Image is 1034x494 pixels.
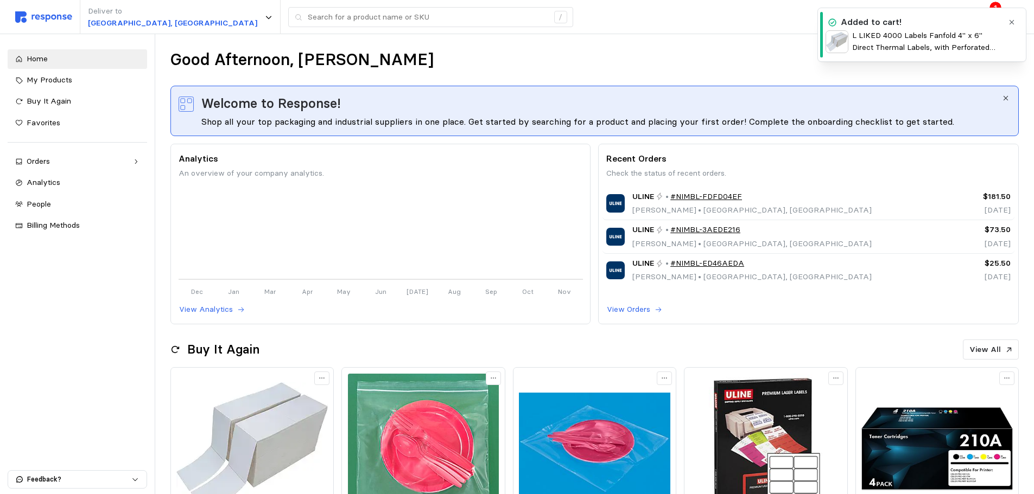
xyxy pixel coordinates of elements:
[485,287,497,295] tspan: Sep
[969,344,1001,356] p: View All
[841,16,902,29] h4: Added to cart!
[191,287,203,295] tspan: Dec
[632,238,872,250] p: [PERSON_NAME] [GEOGRAPHIC_DATA], [GEOGRAPHIC_DATA]
[632,224,654,236] span: ULINE
[632,204,872,216] p: [PERSON_NAME] [GEOGRAPHIC_DATA], [GEOGRAPHIC_DATA]
[8,173,147,193] a: Analytics
[632,258,654,270] span: ULINE
[915,271,1011,283] p: [DATE]
[606,168,1011,179] p: Check the status of recent orders.
[264,287,276,295] tspan: Mar
[407,287,428,295] tspan: [DATE]
[670,191,742,203] a: #NIMBL-FDFD04EF
[558,287,571,295] tspan: Nov
[670,224,740,236] a: #NIMBL-3AEDE216
[201,94,341,113] span: Welcome to Response!
[8,216,147,235] a: Billing Methods
[8,195,147,214] a: People
[27,54,48,63] span: Home
[696,272,703,281] span: •
[606,194,624,212] img: ULINE
[915,204,1011,216] p: [DATE]
[852,30,1003,53] p: L LIKED 4000 Labels Fanfold 4" x 6" Direct Thermal Labels, with Perforated line for Thermal Print...
[27,156,128,168] div: Orders
[170,49,434,70] h1: Good Afternoon, [PERSON_NAME]
[301,287,313,295] tspan: Apr
[308,8,548,27] input: Search for a product name or SKU
[606,261,624,279] img: ULINE
[8,113,147,133] a: Favorites
[8,49,147,69] a: Home
[8,92,147,111] a: Buy It Again
[915,238,1011,250] p: [DATE]
[27,220,80,230] span: Billing Methods
[27,96,71,106] span: Buy It Again
[994,2,997,14] p: 1
[915,224,1011,236] p: $73.50
[606,152,1011,165] p: Recent Orders
[179,304,233,316] p: View Analytics
[8,70,147,90] a: My Products
[665,258,669,270] p: •
[826,30,848,53] img: 61kZ5mp4iJL.__AC_SX300_SY300_QL70_FMwebp_.jpg
[179,303,245,316] button: View Analytics
[375,287,386,295] tspan: Jun
[522,287,534,295] tspan: Oct
[632,191,654,203] span: ULINE
[915,7,973,28] button: Get Help
[607,304,650,316] p: View Orders
[448,287,461,295] tspan: Aug
[696,239,703,248] span: •
[670,258,744,270] a: #NIMBL-ED46AEDA
[187,341,259,358] h2: Buy It Again
[179,152,583,165] p: Analytics
[606,303,663,316] button: View Orders
[27,177,60,187] span: Analytics
[27,118,60,127] span: Favorites
[27,75,72,85] span: My Products
[337,287,351,295] tspan: May
[554,11,567,24] div: /
[88,17,257,29] p: [GEOGRAPHIC_DATA], [GEOGRAPHIC_DATA]
[228,287,239,295] tspan: Jan
[179,97,194,112] img: svg%3e
[27,199,51,209] span: People
[665,224,669,236] p: •
[15,11,72,23] img: svg%3e
[8,471,147,488] button: Feedback?
[963,339,1019,360] button: View All
[632,271,872,283] p: [PERSON_NAME] [GEOGRAPHIC_DATA], [GEOGRAPHIC_DATA]
[665,191,669,203] p: •
[8,152,147,171] a: Orders
[696,205,703,215] span: •
[201,115,1001,128] div: Shop all your top packaging and industrial suppliers in one place. Get started by searching for a...
[915,191,1011,203] p: $181.50
[915,258,1011,270] p: $25.50
[179,168,583,179] p: An overview of your company analytics.
[88,5,257,17] p: Deliver to
[606,228,624,246] img: ULINE
[27,474,131,484] p: Feedback?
